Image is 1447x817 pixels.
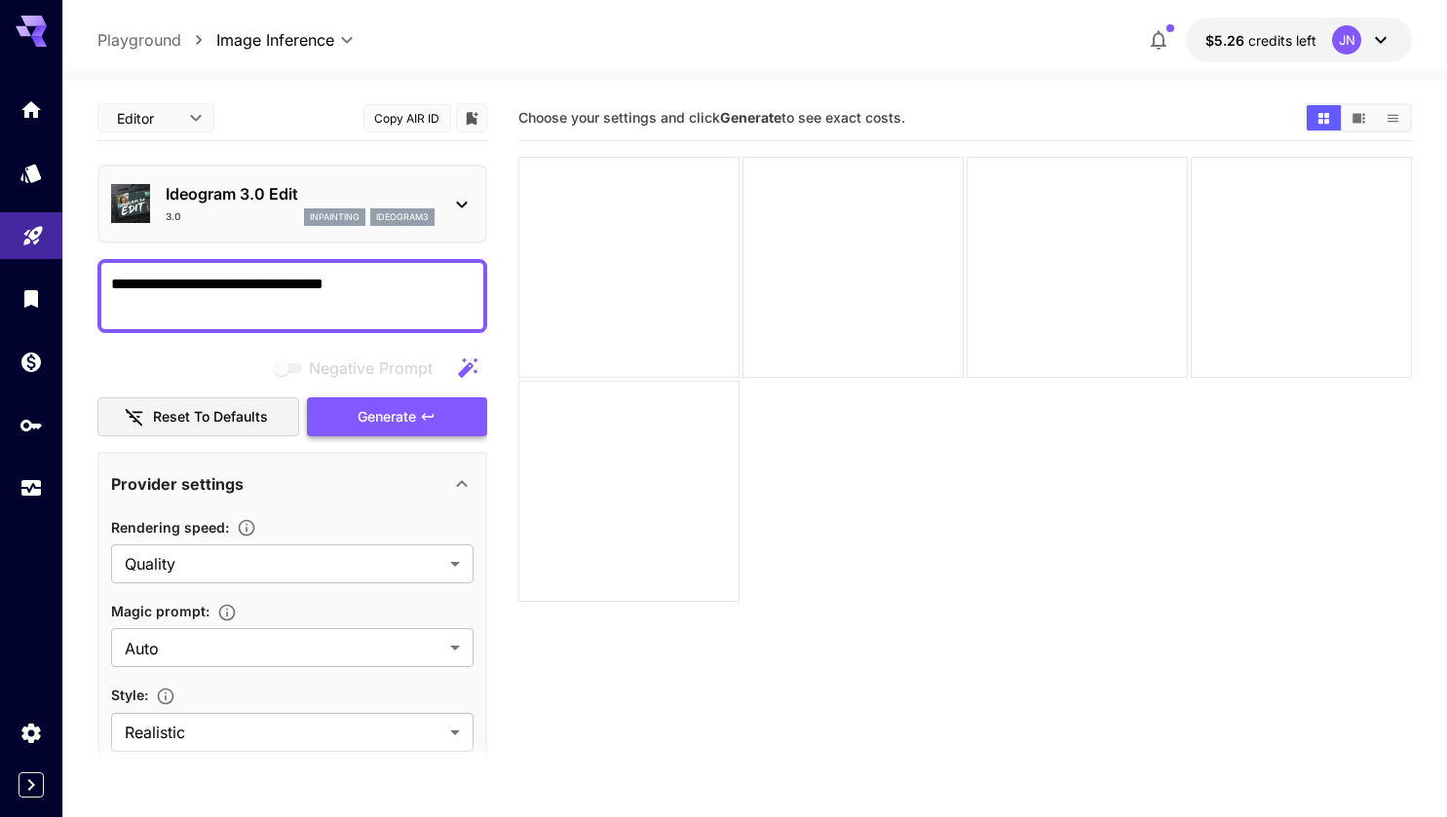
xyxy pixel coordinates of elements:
span: Negative prompts are not compatible with the selected model. [270,355,448,380]
span: Choose your settings and click to see exact costs. [518,109,905,126]
p: 3.0 [166,209,181,224]
span: Magic prompt : [111,603,209,619]
div: Library [19,286,43,311]
span: $5.26 [1205,32,1248,49]
span: credits left [1248,32,1316,49]
button: Expand sidebar [19,772,44,798]
button: Generate [307,397,486,437]
span: Auto [125,637,442,660]
div: API Keys [19,413,43,437]
div: Home [19,97,43,122]
div: Settings [19,721,43,745]
div: Ideogram 3.0 Edit3.0inpaintingideogram3 [111,174,474,234]
button: Reset to defaults [97,397,300,437]
div: Wallet [19,350,43,374]
span: Generate [358,405,416,429]
button: Show media in grid view [1307,105,1341,130]
p: inpainting [310,210,360,224]
a: Playground [97,28,181,52]
p: Provider settings [111,472,244,496]
span: Rendering speed : [111,519,229,536]
nav: breadcrumb [97,28,216,52]
div: JN [1332,25,1361,55]
p: ideogram3 [376,210,429,224]
div: Show media in grid viewShow media in video viewShow media in list view [1305,103,1412,132]
span: Realistic [125,721,442,744]
span: Negative Prompt [309,356,433,380]
div: $5.26377 [1205,30,1316,51]
span: Image Inference [216,28,334,52]
button: $5.26377JN [1186,18,1412,62]
div: Models [19,161,43,185]
div: Playground [21,221,45,245]
button: Show media in list view [1376,105,1410,130]
button: Add to library [463,106,480,130]
div: Usage [19,476,43,501]
button: Show media in video view [1342,105,1376,130]
button: Copy AIR ID [363,104,451,132]
b: Generate [720,109,781,126]
span: Style : [111,687,148,703]
span: Editor [117,108,177,129]
div: Provider settings [111,461,474,507]
p: Ideogram 3.0 Edit [166,182,435,205]
span: Quality [125,552,442,576]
